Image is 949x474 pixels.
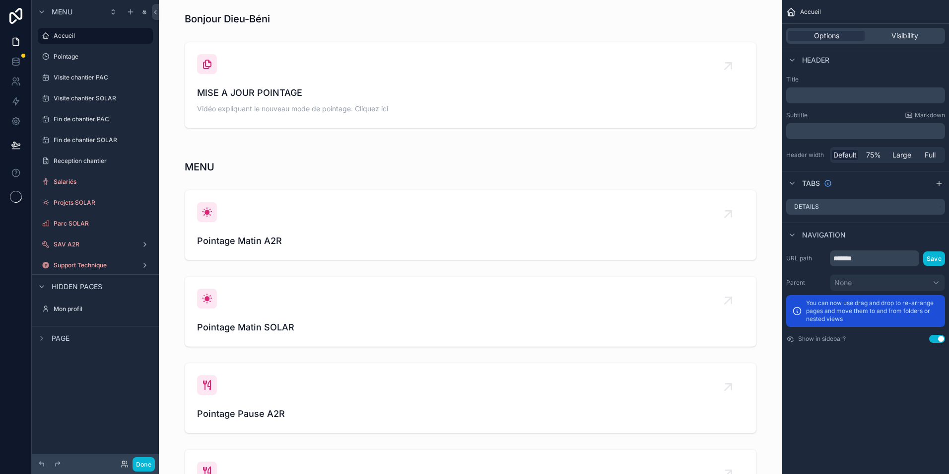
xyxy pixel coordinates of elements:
[38,216,153,232] a: Parc SOLAR
[54,136,151,144] label: Fin de chantier SOLAR
[38,132,153,148] a: Fin de chantier SOLAR
[54,220,151,228] label: Parc SOLAR
[802,230,846,240] span: Navigation
[54,305,151,313] label: Mon profil
[52,333,69,343] span: Page
[54,53,151,61] label: Pointage
[54,261,137,269] label: Support Technique
[52,282,102,292] span: Hidden pages
[786,279,826,287] label: Parent
[806,299,939,323] p: You can now use drag and drop to re-arrange pages and move them to and from folders or nested views
[38,257,153,273] a: Support Technique
[834,278,852,288] span: None
[786,151,826,159] label: Header width
[38,111,153,127] a: Fin de chantier PAC
[798,335,846,343] label: Show in sidebar?
[38,237,153,252] a: SAV A2R
[786,87,945,103] div: scrollable content
[802,55,829,65] span: Header
[802,178,820,188] span: Tabs
[54,178,151,186] label: Salariés
[892,150,911,160] span: Large
[54,157,151,165] label: Reception chantier
[38,28,153,44] a: Accueil
[38,153,153,169] a: Reception chantier
[925,150,936,160] span: Full
[905,111,945,119] a: Markdown
[38,90,153,106] a: Visite chantier SOLAR
[54,240,137,248] label: SAV A2R
[786,123,945,139] div: scrollable content
[54,32,147,40] label: Accueil
[38,174,153,190] a: Salariés
[133,457,155,472] button: Done
[54,115,151,123] label: Fin de chantier PAC
[38,70,153,85] a: Visite chantier PAC
[833,150,857,160] span: Default
[794,203,819,211] label: Details
[891,31,918,41] span: Visibility
[830,274,945,291] button: None
[54,199,151,207] label: Projets SOLAR
[915,111,945,119] span: Markdown
[923,251,945,266] button: Save
[52,7,72,17] span: Menu
[800,8,821,16] span: Accueil
[786,254,826,262] label: URL path
[814,31,839,41] span: Options
[38,49,153,65] a: Pointage
[54,74,151,81] label: Visite chantier PAC
[38,301,153,317] a: Mon profil
[786,111,808,119] label: Subtitle
[786,76,945,83] label: Title
[54,94,151,102] label: Visite chantier SOLAR
[38,195,153,211] a: Projets SOLAR
[866,150,881,160] span: 75%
